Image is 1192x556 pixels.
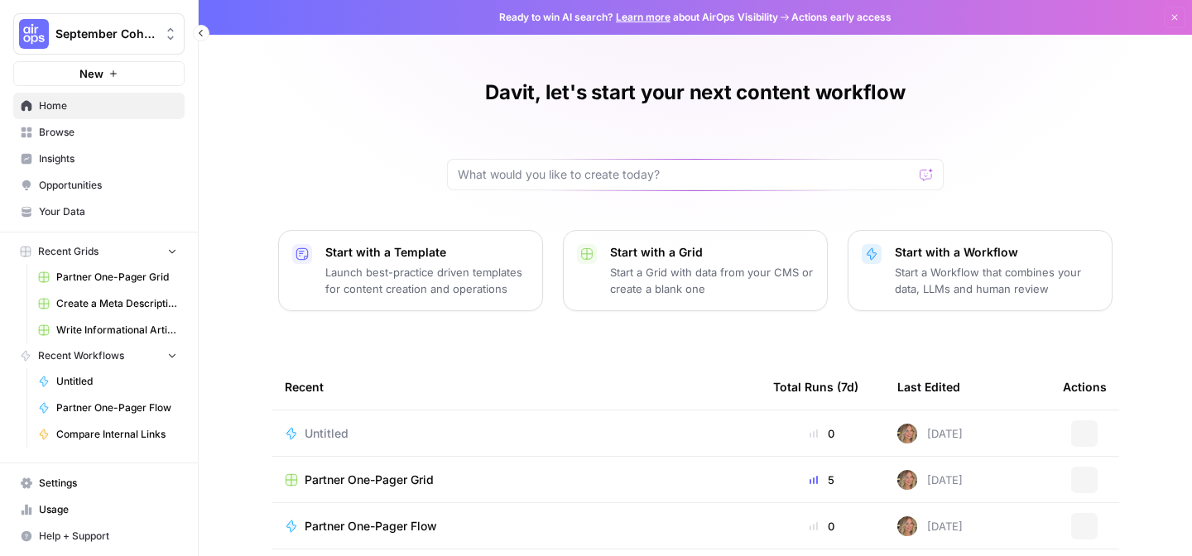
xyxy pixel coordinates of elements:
[56,374,177,389] span: Untitled
[31,264,185,290] a: Partner One-Pager Grid
[897,424,917,443] img: 8rfigfr8trd3cogh2dvqan1u3q31
[285,518,747,534] a: Partner One-Pager Flow
[31,290,185,317] a: Create a Meta Description ([PERSON_NAME]
[897,470,917,490] img: 8rfigfr8trd3cogh2dvqan1u3q31
[897,364,960,410] div: Last Edited
[31,421,185,448] a: Compare Internal Links
[13,470,185,496] a: Settings
[13,239,185,264] button: Recent Grids
[56,296,177,311] span: Create a Meta Description ([PERSON_NAME]
[499,10,778,25] span: Ready to win AI search? about AirOps Visibility
[895,244,1098,261] p: Start with a Workflow
[285,425,747,442] a: Untitled
[325,244,529,261] p: Start with a Template
[39,502,177,517] span: Usage
[773,518,871,534] div: 0
[610,244,814,261] p: Start with a Grid
[897,424,963,443] div: [DATE]
[616,11,670,23] a: Learn more
[39,98,177,113] span: Home
[305,472,434,488] span: Partner One-Pager Grid
[39,151,177,166] span: Insights
[13,146,185,172] a: Insights
[13,199,185,225] a: Your Data
[848,230,1113,311] button: Start with a WorkflowStart a Workflow that combines your data, LLMs and human review
[55,26,156,42] span: September Cohort
[13,13,185,55] button: Workspace: September Cohort
[897,516,963,536] div: [DATE]
[305,518,437,534] span: Partner One-Pager Flow
[563,230,828,311] button: Start with a GridStart a Grid with data from your CMS or create a blank one
[39,125,177,140] span: Browse
[13,119,185,146] a: Browse
[31,368,185,395] a: Untitled
[39,529,177,544] span: Help + Support
[895,264,1098,297] p: Start a Workflow that combines your data, LLMs and human review
[285,364,747,410] div: Recent
[485,79,905,106] h1: Davit, let's start your next content workflow
[13,93,185,119] a: Home
[38,348,124,363] span: Recent Workflows
[13,523,185,549] button: Help + Support
[79,65,103,82] span: New
[38,244,99,259] span: Recent Grids
[56,427,177,442] span: Compare Internal Links
[458,166,913,183] input: What would you like to create today?
[39,204,177,219] span: Your Data
[285,472,747,488] a: Partner One-Pager Grid
[31,317,185,343] a: Write Informational Article
[31,395,185,421] a: Partner One-Pager Flow
[13,496,185,523] a: Usage
[773,472,871,488] div: 5
[39,178,177,193] span: Opportunities
[773,425,871,442] div: 0
[56,323,177,338] span: Write Informational Article
[13,61,185,86] button: New
[325,264,529,297] p: Launch best-practice driven templates for content creation and operations
[897,470,963,490] div: [DATE]
[13,343,185,368] button: Recent Workflows
[1063,364,1107,410] div: Actions
[897,516,917,536] img: 8rfigfr8trd3cogh2dvqan1u3q31
[791,10,892,25] span: Actions early access
[19,19,49,49] img: September Cohort Logo
[305,425,348,442] span: Untitled
[56,270,177,285] span: Partner One-Pager Grid
[39,476,177,491] span: Settings
[610,264,814,297] p: Start a Grid with data from your CMS or create a blank one
[773,364,858,410] div: Total Runs (7d)
[13,172,185,199] a: Opportunities
[278,230,543,311] button: Start with a TemplateLaunch best-practice driven templates for content creation and operations
[56,400,177,415] span: Partner One-Pager Flow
